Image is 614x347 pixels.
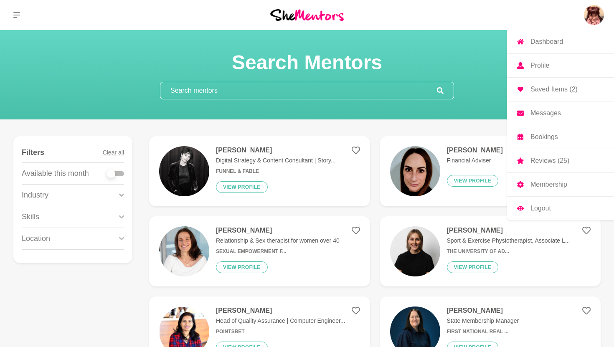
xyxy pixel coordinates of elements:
[447,156,503,165] p: Financial Adviser
[530,181,567,188] p: Membership
[447,317,519,325] p: State Membership Manager
[216,329,345,335] h6: PointsBet
[22,148,44,157] h4: Filters
[507,30,614,53] a: Dashboard
[530,110,561,117] p: Messages
[530,157,569,164] p: Reviews (25)
[22,190,48,201] p: Industry
[507,125,614,149] a: Bookings
[530,62,549,69] p: Profile
[216,248,340,255] h6: Sexual Empowerment f...
[584,5,604,25] a: Mel StibbsDashboardProfileSaved Items (2)MessagesBookingsReviews (25)MembershipLogout
[103,143,124,162] button: Clear all
[530,205,551,212] p: Logout
[390,146,440,196] img: 2462cd17f0db61ae0eaf7f297afa55aeb6b07152-1255x1348.jpg
[390,226,440,276] img: 523c368aa158c4209afe732df04685bb05a795a5-1125x1128.jpg
[216,146,336,155] h4: [PERSON_NAME]
[160,50,454,75] h1: Search Mentors
[159,146,209,196] img: 1044fa7e6122d2a8171cf257dcb819e56f039831-1170x656.jpg
[160,82,437,99] input: Search mentors
[149,136,370,206] a: [PERSON_NAME]Digital Strategy & Content Consultant | Story...Funnel & FableView profile
[216,261,268,273] button: View profile
[584,5,604,25] img: Mel Stibbs
[380,136,601,206] a: [PERSON_NAME]Financial AdviserView profile
[159,226,209,276] img: d6e4e6fb47c6b0833f5b2b80120bcf2f287bc3aa-2570x2447.jpg
[447,175,499,187] button: View profile
[447,146,503,155] h4: [PERSON_NAME]
[216,156,336,165] p: Digital Strategy & Content Consultant | Story...
[216,168,336,175] h6: Funnel & Fable
[507,78,614,101] a: Saved Items (2)
[149,216,370,286] a: [PERSON_NAME]Relationship & Sex therapist for women over 40Sexual Empowerment f...View profile
[447,226,570,235] h4: [PERSON_NAME]
[447,329,519,335] h6: First National Real ...
[447,306,519,315] h4: [PERSON_NAME]
[507,54,614,77] a: Profile
[507,149,614,172] a: Reviews (25)
[447,261,499,273] button: View profile
[216,317,345,325] p: Head of Quality Assurance | Computer Engineer...
[447,236,570,245] p: Sport & Exercise Physiotherapist, Associate L...
[216,226,340,235] h4: [PERSON_NAME]
[530,38,563,45] p: Dashboard
[216,236,340,245] p: Relationship & Sex therapist for women over 40
[530,134,558,140] p: Bookings
[216,181,268,193] button: View profile
[22,233,50,244] p: Location
[380,216,601,286] a: [PERSON_NAME]Sport & Exercise Physiotherapist, Associate L...The University of Ad...View profile
[22,211,39,223] p: Skills
[530,86,578,93] p: Saved Items (2)
[270,9,344,20] img: She Mentors Logo
[507,101,614,125] a: Messages
[22,168,89,179] p: Available this month
[216,306,345,315] h4: [PERSON_NAME]
[447,248,570,255] h6: The University of Ad...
